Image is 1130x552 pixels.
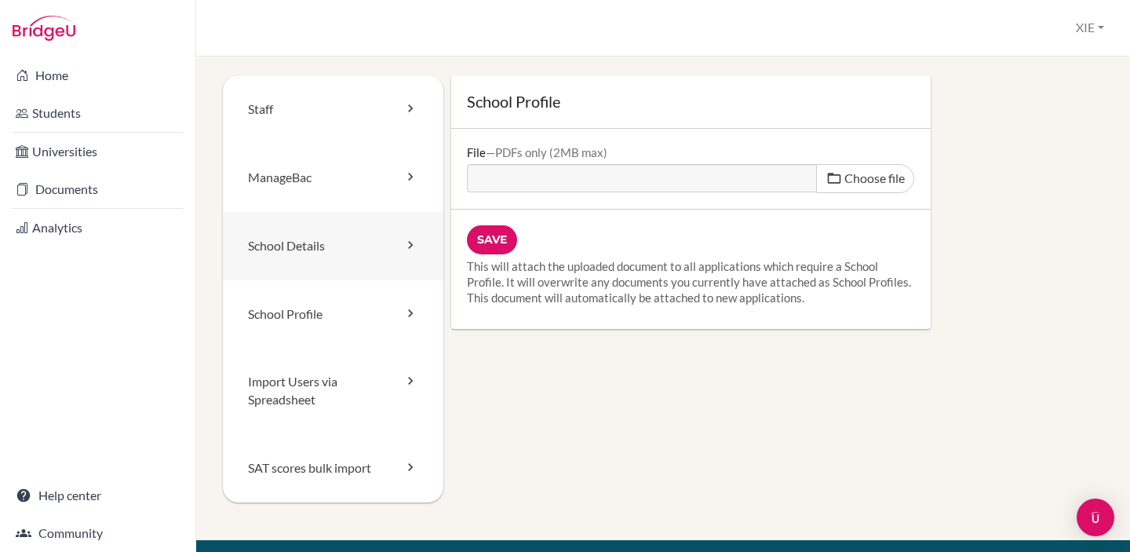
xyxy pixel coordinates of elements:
a: ManageBac [223,144,443,212]
a: Community [3,517,192,549]
h1: School Profile [467,91,915,112]
div: Open Intercom Messenger [1077,499,1114,536]
p: This will attach the uploaded document to all applications which require a School Profile. It wil... [467,258,915,305]
a: Documents [3,174,192,205]
a: SAT scores bulk import [223,434,443,503]
span: Choose file [844,170,905,185]
a: School Profile [223,280,443,349]
img: Bridge-U [13,16,75,41]
a: Help center [3,480,192,511]
input: Save [467,225,517,254]
a: School Details [223,212,443,280]
button: XIE [1069,13,1111,42]
a: Import Users via Spreadsheet [223,348,443,434]
a: Home [3,60,192,91]
a: Students [3,97,192,129]
a: Universities [3,136,192,167]
a: Analytics [3,212,192,243]
label: File [467,144,607,160]
a: Staff [223,75,443,144]
div: PDFs only (2MB max) [486,145,607,159]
